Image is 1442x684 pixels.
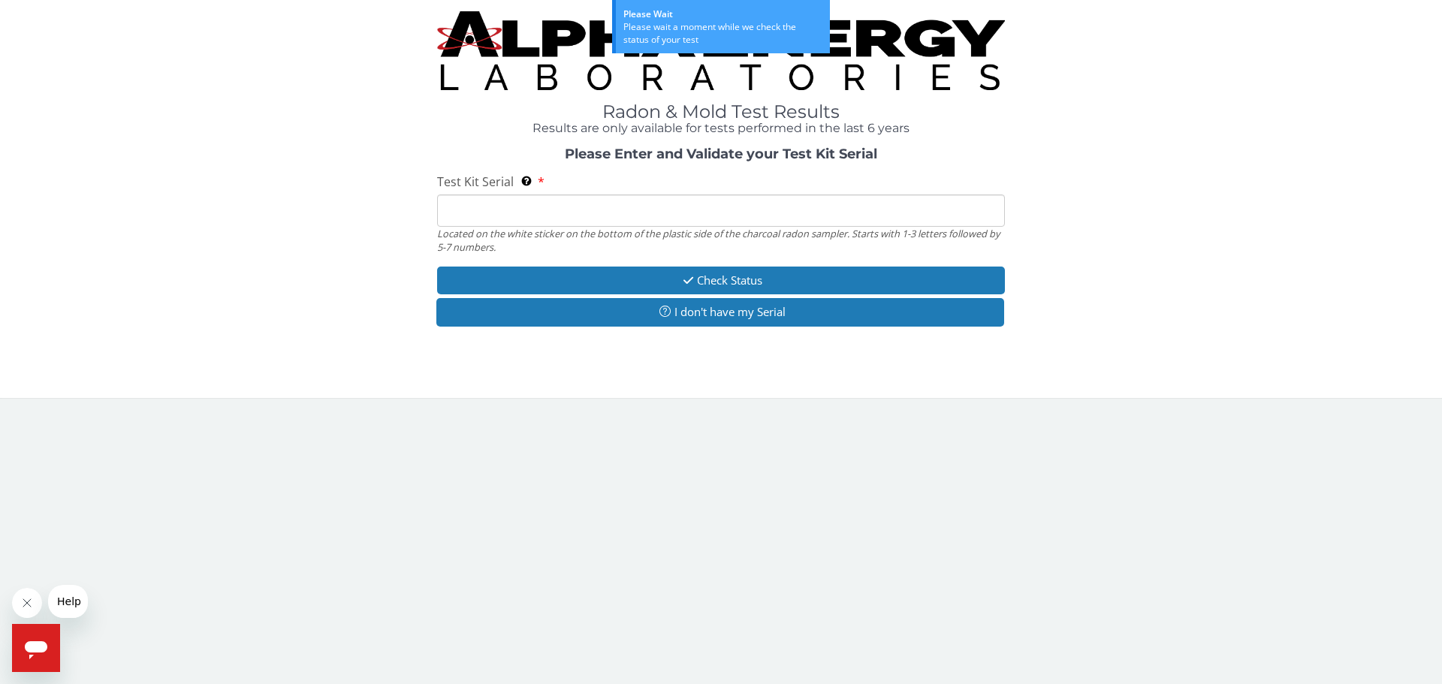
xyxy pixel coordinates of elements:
div: Located on the white sticker on the bottom of the plastic side of the charcoal radon sampler. Sta... [437,227,1005,255]
img: TightCrop.jpg [437,11,1005,90]
button: I don't have my Serial [436,298,1004,326]
iframe: Message from company [48,585,88,618]
h1: Radon & Mold Test Results [437,102,1005,122]
span: Test Kit Serial [437,173,514,190]
button: Check Status [437,267,1005,294]
div: Please wait a moment while we check the status of your test [623,20,822,46]
iframe: Close message [12,588,42,618]
div: Please Wait [623,8,822,20]
strong: Please Enter and Validate your Test Kit Serial [565,146,877,162]
h4: Results are only available for tests performed in the last 6 years [437,122,1005,135]
iframe: Button to launch messaging window [12,624,60,672]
